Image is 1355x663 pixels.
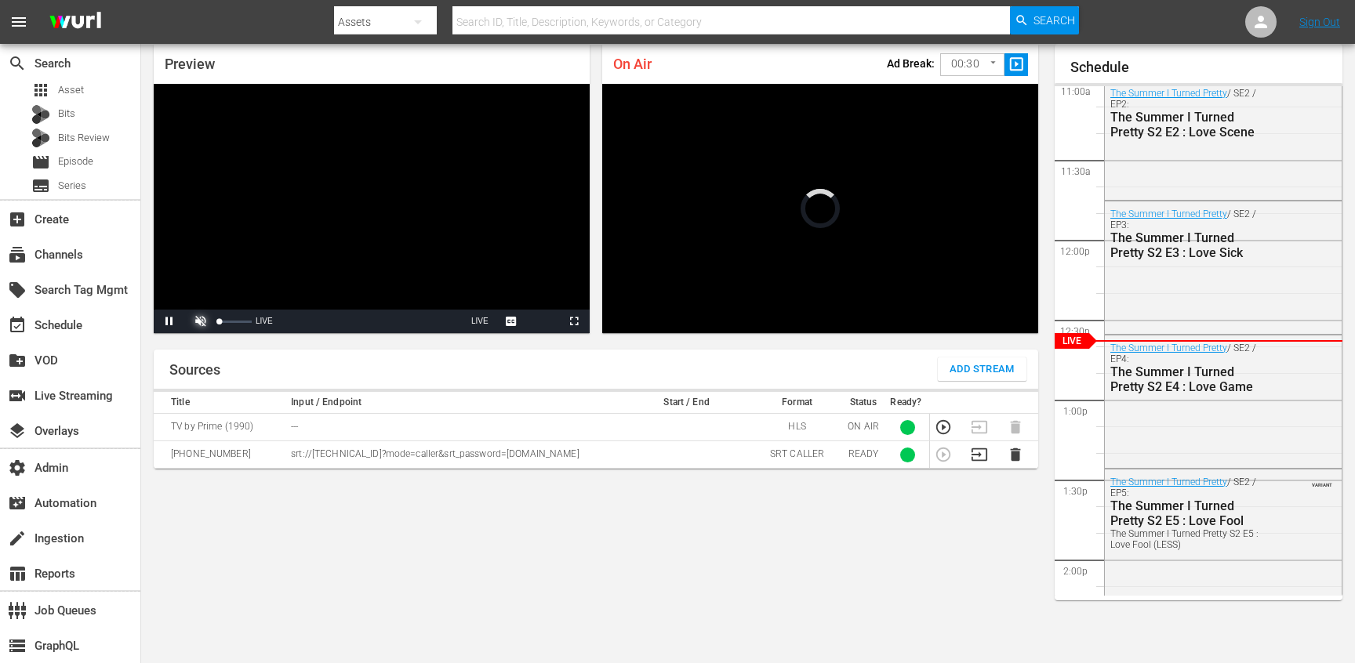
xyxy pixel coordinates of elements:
span: Bits Review [58,130,110,146]
span: Create [8,210,27,229]
div: The Summer I Turned Pretty S2 E2 : Love Scene [1110,110,1267,139]
span: On Air [613,56,652,72]
a: The Summer I Turned Pretty [1110,208,1227,219]
th: Format [753,392,841,414]
button: Picture-in-Picture [527,310,558,333]
span: Job Queues [8,601,27,620]
span: Search [1034,6,1075,34]
a: The Summer I Turned Pretty [1110,342,1227,353]
span: Series [58,178,86,194]
button: Transition [971,446,988,463]
td: HLS [753,414,841,441]
td: [PHONE_NUMBER] [154,441,286,469]
th: Start / End [620,392,753,414]
span: Overlays [8,422,27,440]
a: The Summer I Turned Pretty [1110,88,1227,99]
td: SRT CALLER [753,441,841,469]
button: Seek to live, currently playing live [464,310,496,333]
div: The Summer I Turned Pretty S2 E5 : Love Fool [1110,498,1267,528]
span: Episode [31,153,50,172]
span: Search Tag Mgmt [8,281,27,299]
p: Ad Break: [887,57,935,70]
span: Episode [58,154,93,169]
div: The Summer I Turned Pretty S2 E3 : Love Sick [1110,230,1267,260]
span: Series [31,176,50,195]
span: GraphQL [8,636,27,655]
div: The Summer I Turned Pretty S2 E5 : Love Fool (LESS) [1110,528,1267,550]
div: The Summer I Turned Pretty S2 E4 : Love Game [1110,364,1267,394]
button: Pause [154,310,185,333]
th: Title [154,392,286,414]
button: Preview Stream [935,418,952,436]
button: Delete [1007,446,1024,463]
span: Live Streaming [8,386,27,405]
img: ans4CAIJ8jUAAAAAAAAAAAAAAAAAAAAAAAAgQb4GAAAAAAAAAAAAAAAAAAAAAAAAJMjXAAAAAAAAAAAAAAAAAAAAAAAAgAT5G... [38,4,113,41]
div: / SE2 / EP4: [1110,342,1267,394]
div: Video Player [154,84,590,333]
th: Ready? [885,392,929,414]
div: LIVE [256,310,273,333]
span: VOD [8,351,27,370]
th: Status [841,392,885,414]
button: Unmute [185,310,216,333]
h1: Sources [169,362,220,378]
td: --- [286,414,620,441]
span: Channels [8,245,27,264]
button: Captions [496,310,527,333]
span: slideshow_sharp [1008,56,1026,74]
td: TV by Prime (1990) [154,414,286,441]
span: Add Stream [950,360,1015,379]
td: ON AIR [841,414,885,441]
span: menu [9,13,28,31]
span: Preview [165,56,215,72]
p: srt://[TECHNICAL_ID]?mode=caller&srt_password=[DOMAIN_NAME] [291,447,616,461]
div: Video Player [602,84,1038,333]
span: Admin [8,458,27,477]
a: Sign Out [1299,16,1340,28]
div: Volume Level [220,321,252,323]
span: VARIANT [1312,475,1332,487]
div: / SE2 / EP3: [1110,208,1267,260]
span: Search [8,54,27,73]
div: Bits [31,105,50,124]
div: / SE2 / EP2: [1110,88,1267,139]
span: Automation [8,494,27,513]
span: Asset [31,81,50,100]
button: Add Stream [938,357,1026,381]
span: Reports [8,564,27,583]
a: The Summer I Turned Pretty [1110,476,1227,487]
h1: Schedule [1070,60,1342,75]
td: READY [841,441,885,469]
span: Ingestion [8,529,27,548]
span: Bits [58,106,75,121]
div: 00:30 [940,49,1004,79]
span: Schedule [8,316,27,335]
span: Asset [58,82,84,98]
div: Bits Review [31,129,50,147]
div: / SE2 / EP5: [1110,476,1267,550]
span: LIVE [471,317,489,325]
th: Input / Endpoint [286,392,620,414]
button: Fullscreen [558,310,590,333]
button: Search [1010,6,1079,34]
